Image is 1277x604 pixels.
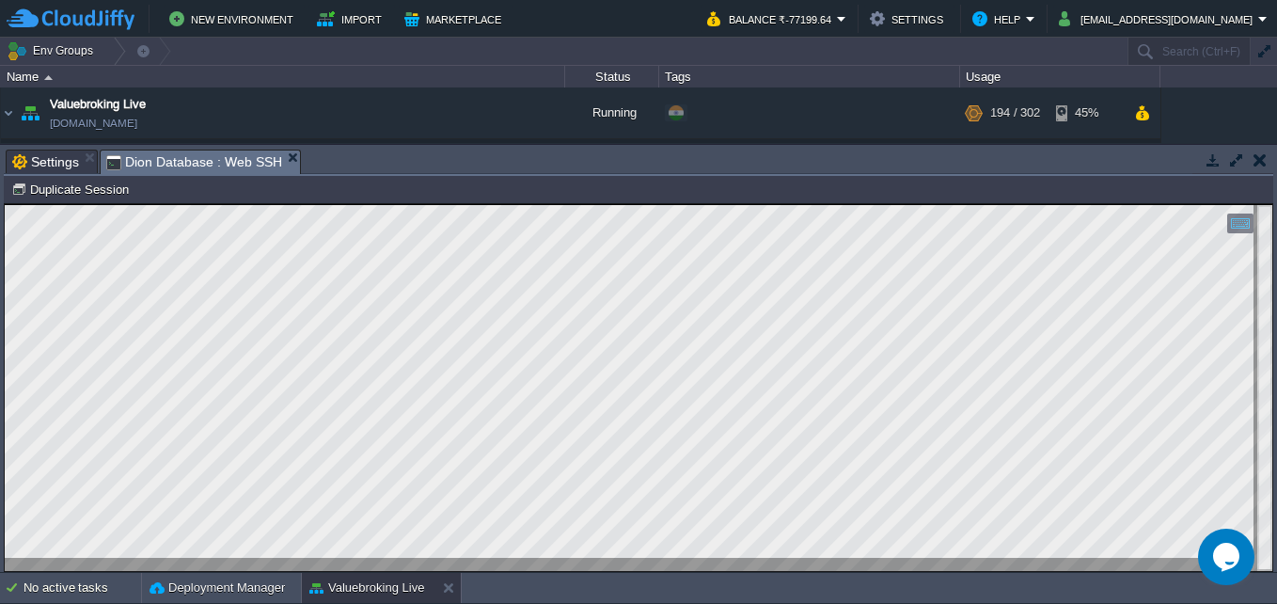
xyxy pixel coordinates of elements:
[44,75,53,80] img: AMDAwAAAACH5BAEAAAAALAAAAAABAAEAAAICRAEAOw==
[13,139,24,177] img: AMDAwAAAACH5BAEAAAAALAAAAAABAAEAAAICRAEAOw==
[1198,529,1258,585] iframe: chat widget
[50,95,146,114] a: Valuebroking Live
[1,87,16,138] img: AMDAwAAAACH5BAEAAAAALAAAAAABAAEAAAICRAEAOw==
[12,151,79,173] span: Settings
[169,8,299,30] button: New Environment
[1056,139,1117,177] div: 3%
[11,181,134,198] button: Duplicate Session
[961,66,1159,87] div: Usage
[309,579,424,597] button: Valuebroking Live
[1059,8,1258,30] button: [EMAIL_ADDRESS][DOMAIN_NAME]
[660,66,959,87] div: Tags
[150,579,285,597] button: Deployment Manager
[707,8,837,30] button: Balance ₹-77199.64
[50,114,137,133] a: [DOMAIN_NAME]
[25,139,52,177] img: AMDAwAAAACH5BAEAAAAALAAAAAABAAEAAAICRAEAOw==
[566,66,658,87] div: Status
[7,38,100,64] button: Env Groups
[972,8,1026,30] button: Help
[24,573,141,603] div: No active tasks
[990,139,1020,177] div: 1 / 16
[7,8,134,31] img: CloudJiffy
[17,87,43,138] img: AMDAwAAAACH5BAEAAAAALAAAAAABAAEAAAICRAEAOw==
[106,151,282,174] span: Dion Database : Web SSH
[317,8,387,30] button: Import
[2,66,564,87] div: Name
[404,8,507,30] button: Marketplace
[565,87,659,138] div: Running
[990,87,1040,138] div: 194 / 302
[56,142,139,158] span: Load Balancer
[870,8,949,30] button: Settings
[1056,87,1117,138] div: 45%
